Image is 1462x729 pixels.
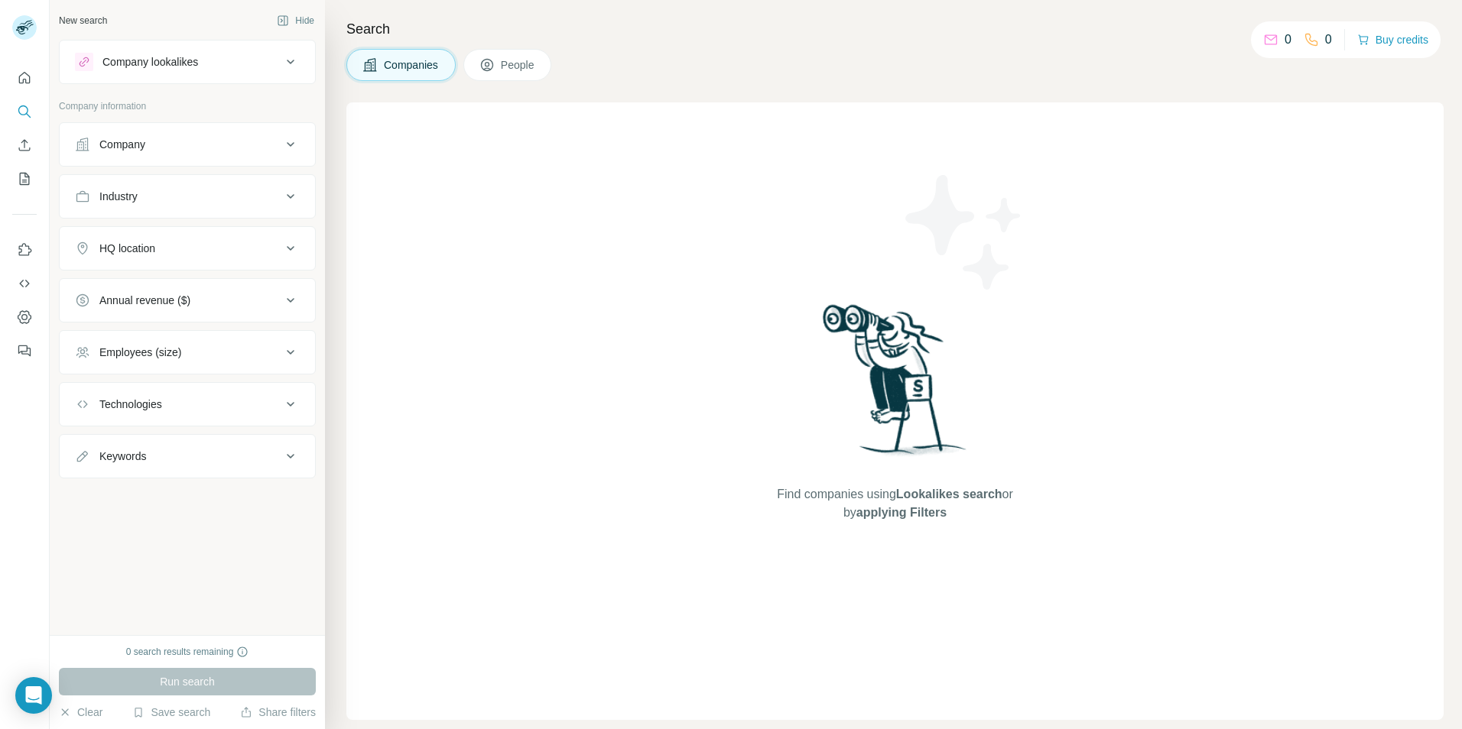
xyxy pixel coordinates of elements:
[384,57,440,73] span: Companies
[99,137,145,152] div: Company
[12,337,37,364] button: Feedback
[132,705,210,720] button: Save search
[896,488,1002,501] span: Lookalikes search
[12,303,37,331] button: Dashboard
[60,438,315,475] button: Keywords
[99,189,138,204] div: Industry
[12,270,37,297] button: Use Surfe API
[60,44,315,80] button: Company lookalikes
[102,54,198,70] div: Company lookalikes
[816,300,975,471] img: Surfe Illustration - Woman searching with binoculars
[12,131,37,159] button: Enrich CSV
[12,165,37,193] button: My lists
[501,57,536,73] span: People
[59,99,316,113] p: Company information
[60,386,315,423] button: Technologies
[1325,31,1332,49] p: 0
[99,293,190,308] div: Annual revenue ($)
[99,345,181,360] div: Employees (size)
[772,485,1017,522] span: Find companies using or by
[15,677,52,714] div: Open Intercom Messenger
[12,236,37,264] button: Use Surfe on LinkedIn
[99,241,155,256] div: HQ location
[12,64,37,92] button: Quick start
[60,126,315,163] button: Company
[60,282,315,319] button: Annual revenue ($)
[856,506,947,519] span: applying Filters
[895,164,1033,301] img: Surfe Illustration - Stars
[60,178,315,215] button: Industry
[59,705,102,720] button: Clear
[1357,29,1428,50] button: Buy credits
[99,449,146,464] div: Keywords
[60,334,315,371] button: Employees (size)
[126,645,249,659] div: 0 search results remaining
[60,230,315,267] button: HQ location
[1285,31,1291,49] p: 0
[240,705,316,720] button: Share filters
[59,14,107,28] div: New search
[266,9,325,32] button: Hide
[12,98,37,125] button: Search
[346,18,1444,40] h4: Search
[99,397,162,412] div: Technologies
